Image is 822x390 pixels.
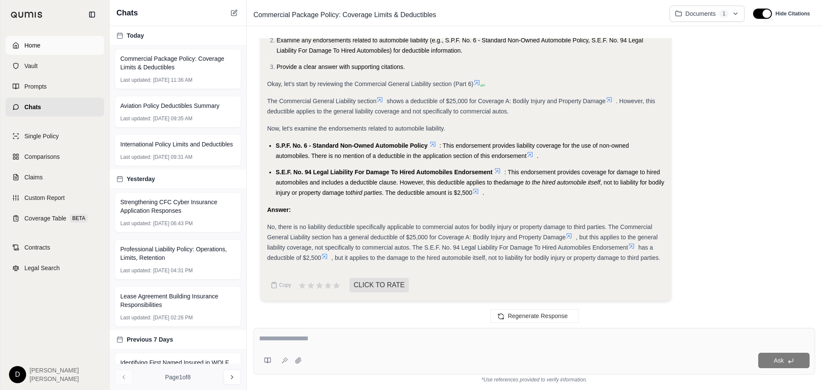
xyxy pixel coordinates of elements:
strong: Answer: [267,206,291,213]
button: Ask [758,353,810,368]
span: Coverage Table [24,214,66,223]
span: Single Policy [24,132,59,140]
span: [PERSON_NAME] [30,375,79,383]
span: Today [127,31,144,40]
button: New Chat [229,8,239,18]
span: Documents [685,9,716,18]
a: Legal Search [6,259,104,277]
span: S.E.F. No. 94 Legal Liability For Damage To Hired Automobiles Endorsement [276,169,492,176]
span: Previous 7 Days [127,335,173,344]
span: [DATE] 04:31 PM [153,267,193,274]
span: [DATE] 02:26 PM [153,314,193,321]
a: Prompts [6,77,104,96]
span: CLICK TO RATE [349,278,409,292]
span: Last updated: [120,115,152,122]
span: Regenerate Response [508,313,568,319]
span: Now, let's examine the endorsements related to automobile liability. [267,125,445,132]
span: Last updated: [120,77,152,83]
span: . [484,80,485,87]
span: Aviation Policy Deductibles Summary [120,101,220,110]
span: No, there is no liability deductible specifically applicable to commercial autos for bodily injur... [267,223,652,241]
span: BETA [70,214,88,223]
span: . The deductible amount is $2,500 [382,189,472,196]
span: Examine any endorsements related to automobile liability (e.g., S.P.F. No. 6 - Standard Non-Owned... [277,37,643,54]
span: : This endorsement provides coverage for damage to hired automobiles and includes a deductible cl... [276,169,660,186]
span: Commercial Package Policy: Coverage Limits & Deductibles [120,54,235,71]
span: [DATE] 11:36 AM [153,77,193,83]
span: . However, this deductible applies to the general liability coverage and not specifically to comm... [267,98,655,115]
span: Last updated: [120,220,152,227]
div: Edit Title [250,8,663,22]
span: Ask [774,357,783,364]
span: , not to liability for bodily injury or property damage to [276,179,664,196]
img: Qumis Logo [11,12,43,18]
span: Okay, let's start by reviewing the Commercial General Liability section (Part 6) [267,80,474,87]
span: : This endorsement provides liability coverage for the use of non-owned automobiles. There is no ... [276,142,629,159]
button: Documents1 [670,6,745,22]
span: Claims [24,173,43,182]
a: Comparisons [6,147,104,166]
span: Contracts [24,243,50,252]
span: Lease Agreement Building Insurance Responsibilities [120,292,235,309]
span: 1 [719,9,729,18]
span: . [537,152,539,159]
span: [DATE] 09:31 AM [153,154,193,161]
span: Comparisons [24,152,60,161]
span: Home [24,41,40,50]
span: Strengthening CFC Cyber Insurance Application Responses [120,198,235,215]
span: Vault [24,62,38,70]
span: Hide Citations [775,10,810,17]
a: Custom Report [6,188,104,207]
div: D [9,366,26,383]
span: has a deductible of $2,500 [267,244,653,261]
button: Regenerate Response [490,309,578,323]
div: *Use references provided to verify information. [253,375,815,383]
button: Copy [267,277,295,294]
span: The Commercial General Liability section [267,98,376,104]
span: Page 1 of 8 [165,373,191,381]
span: , but this applies to the general liability coverage, not specifically to commercial autos. The S... [267,234,658,251]
span: Commercial Package Policy: Coverage Limits & Deductibles [250,8,440,22]
span: third parties [351,189,382,196]
span: Last updated: [120,154,152,161]
a: Chats [6,98,104,116]
a: Contracts [6,238,104,257]
button: Collapse sidebar [85,8,99,21]
a: Claims [6,168,104,187]
span: [PERSON_NAME] [30,366,79,375]
a: Coverage TableBETA [6,209,104,228]
span: Legal Search [24,264,60,272]
span: International Policy Limits and Deductibles [120,140,233,149]
span: Identifying First Named Insured in WOLF Policy [120,358,235,375]
span: Yesterday [127,175,155,183]
span: . [482,189,484,196]
span: damage to the hired automobile itself [502,179,600,186]
a: Single Policy [6,127,104,146]
span: S.P.F. No. 6 - Standard Non-Owned Automobile Policy [276,142,428,149]
span: Custom Report [24,194,65,202]
span: Professional Liability Policy: Operations, Limits, Retention [120,245,235,262]
span: Chats [116,7,138,19]
span: [DATE] 09:35 AM [153,115,193,122]
span: shows a deductible of $25,000 for Coverage A: Bodily Injury and Property Damage [387,98,605,104]
a: Vault [6,57,104,75]
span: , but it applies to the damage to the hired automobile itself, not to liability for bodily injury... [331,254,660,261]
span: Last updated: [120,314,152,321]
span: Provide a clear answer with supporting citations. [277,63,405,70]
a: Home [6,36,104,55]
span: Prompts [24,82,47,91]
span: Chats [24,103,41,111]
span: [DATE] 06:43 PM [153,220,193,227]
span: Copy [279,282,291,289]
span: Last updated: [120,267,152,274]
